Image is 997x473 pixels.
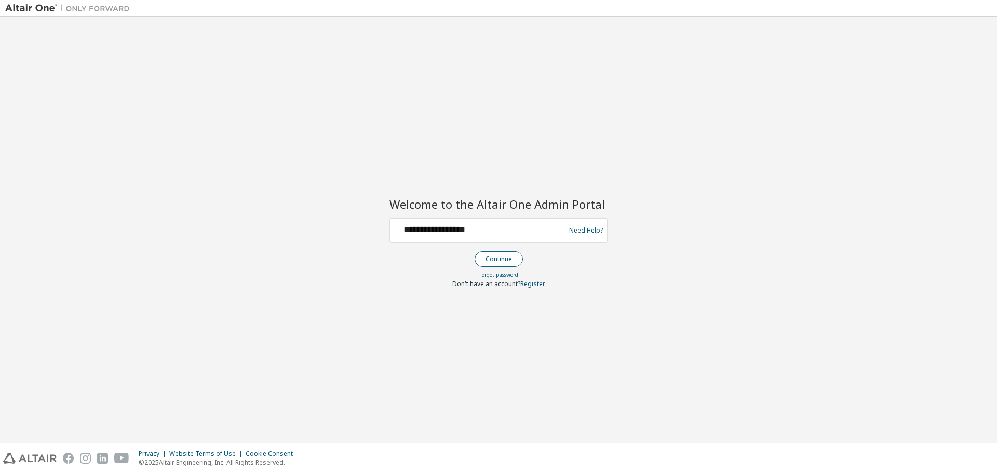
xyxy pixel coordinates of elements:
[97,453,108,464] img: linkedin.svg
[389,197,608,211] h2: Welcome to the Altair One Admin Portal
[63,453,74,464] img: facebook.svg
[569,230,603,231] a: Need Help?
[80,453,91,464] img: instagram.svg
[452,279,520,288] span: Don't have an account?
[3,453,57,464] img: altair_logo.svg
[114,453,129,464] img: youtube.svg
[475,251,523,267] button: Continue
[139,458,299,467] p: © 2025 Altair Engineering, Inc. All Rights Reserved.
[139,450,169,458] div: Privacy
[520,279,545,288] a: Register
[5,3,135,13] img: Altair One
[246,450,299,458] div: Cookie Consent
[479,271,518,278] a: Forgot password
[169,450,246,458] div: Website Terms of Use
